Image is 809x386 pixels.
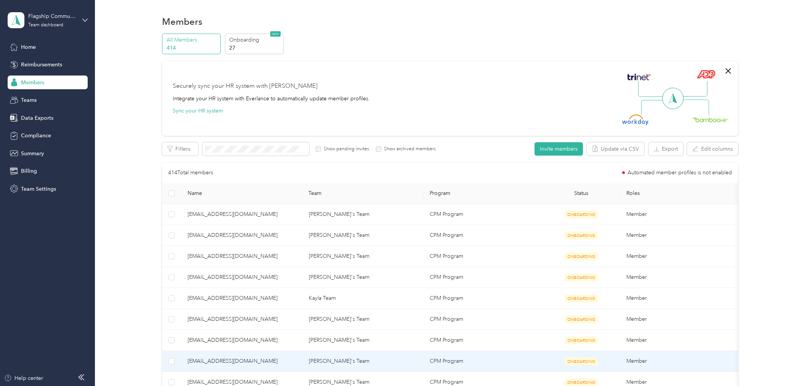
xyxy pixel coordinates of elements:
td: Member [620,309,742,330]
span: ONBOARDING [565,232,598,240]
button: Filters [162,142,198,156]
td: ONBOARDING [542,330,620,351]
span: Data Exports [21,114,53,122]
td: CPM Program [424,225,542,246]
td: Member [620,204,742,225]
label: Show pending invites [321,146,369,153]
span: Home [21,43,36,51]
span: Summary [21,150,44,158]
td: ONBOARDING [542,267,620,288]
td: Jerri's Team [303,309,424,330]
td: Member [620,267,742,288]
th: Status [542,183,620,204]
td: Member [620,330,742,351]
span: [EMAIL_ADDRESS][DOMAIN_NAME] [188,294,297,302]
span: ONBOARDING [565,253,598,261]
button: Update via CSV [587,142,644,156]
p: 27 [229,44,281,52]
img: Trinet [626,72,652,82]
img: BambooHR [693,117,728,122]
td: Ellen's Team [303,246,424,267]
span: ONBOARDING [565,336,598,344]
th: Roles [620,183,742,204]
img: Line Left Up [638,81,665,97]
img: Line Right Up [681,81,708,97]
td: Member [620,351,742,372]
td: Member [620,288,742,309]
th: Program [424,183,542,204]
button: Edit columns [687,142,738,156]
td: danielleford537@gmail.com [181,330,303,351]
label: Show archived members [381,146,436,153]
td: carlbrunty69@gmail.com [181,288,303,309]
span: Members [21,79,44,87]
td: CPM Program [424,267,542,288]
div: Integrate your HR system with Everlance to automatically update member profiles. [173,95,370,103]
td: ONBOARDING [542,225,620,246]
span: [EMAIL_ADDRESS][DOMAIN_NAME] [188,315,297,323]
div: Flagship Communities [28,12,76,20]
span: Name [188,190,297,196]
td: chaysehayhurst@yahoo.com [181,309,303,330]
td: Jerri's Team [303,351,424,372]
div: Team dashboard [28,23,63,27]
span: Team Settings [21,185,56,193]
button: Help center [4,374,43,382]
td: CPM Program [424,330,542,351]
td: CPM Program [424,204,542,225]
span: Compliance [21,132,51,140]
p: 414 Total members [168,169,213,177]
th: Team [302,183,424,204]
td: ONBOARDING [542,309,620,330]
p: 414 [167,44,218,52]
p: Onboarding [229,36,281,44]
span: Reimbursements [21,61,62,69]
span: ONBOARDING [565,294,598,302]
td: bivinsm943@gmail.com [181,246,303,267]
img: Line Right Down [682,100,709,116]
td: Shelly's Team [303,225,424,246]
td: Member [620,225,742,246]
button: Sync your HR system [173,107,223,115]
button: Invite members [535,142,583,156]
img: ADP [697,70,715,79]
span: Teams [21,96,37,104]
img: Workday [622,114,649,125]
iframe: Everlance-gr Chat Button Frame [766,343,809,386]
img: Line Left Down [641,100,668,115]
td: Member [620,246,742,267]
td: Kayla Team [303,288,424,309]
td: alarue@flagshipcommunities.com [181,204,303,225]
td: Jerri's Team [303,330,424,351]
td: Jerri's Team [303,267,424,288]
th: Name [181,183,303,204]
td: ONBOARDING [542,351,620,372]
td: CPM Program [424,246,542,267]
button: Export [648,142,683,156]
h1: Members [162,18,202,26]
span: ONBOARDING [565,357,598,365]
span: ONBOARDING [565,273,598,281]
span: [EMAIL_ADDRESS][DOMAIN_NAME] [188,273,297,281]
td: ONBOARDING [542,288,620,309]
span: [EMAIL_ADDRESS][DOMAIN_NAME] [188,231,297,240]
span: Billing [21,167,37,175]
span: ONBOARDING [565,315,598,323]
span: ONBOARDING [565,211,598,219]
div: Securely sync your HR system with [PERSON_NAME] [173,82,318,91]
span: [EMAIL_ADDRESS][DOMAIN_NAME] [188,336,297,344]
span: [EMAIL_ADDRESS][DOMAIN_NAME] [188,210,297,219]
td: aseverino@flagshipcommunities.com [181,225,303,246]
td: ONBOARDING [542,204,620,225]
td: CPM Program [424,309,542,330]
span: NEW [270,31,281,37]
span: Automated member profiles is not enabled [628,170,732,175]
td: CPM Program [424,351,542,372]
p: All Members [167,36,218,44]
td: Jerri's Team [303,204,424,225]
span: [EMAIL_ADDRESS][DOMAIN_NAME] [188,357,297,365]
td: ONBOARDING [542,246,620,267]
span: [EMAIL_ADDRESS][DOMAIN_NAME] [188,252,297,261]
td: fonsecakennedy68@gmail.com [181,351,303,372]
